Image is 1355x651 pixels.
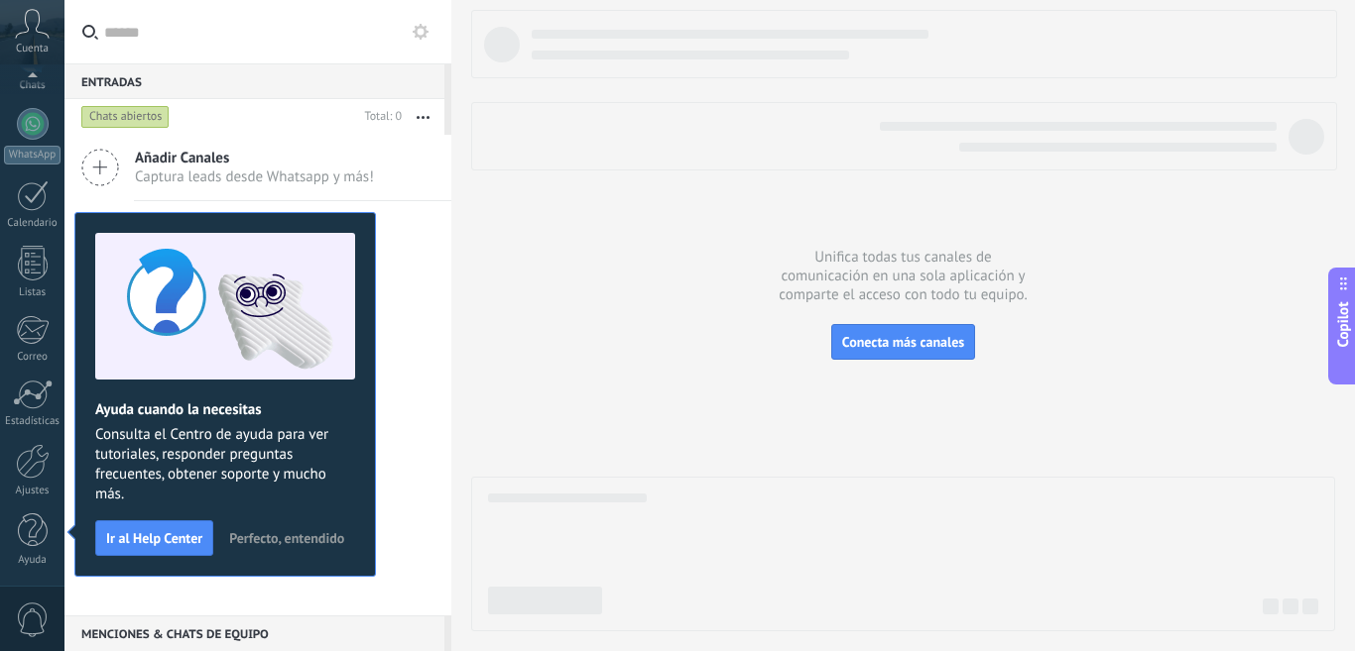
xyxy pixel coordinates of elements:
div: WhatsApp [4,146,61,164]
div: Total: 0 [357,107,402,127]
span: Captura leads desde Whatsapp y más! [135,167,374,186]
div: Estadísticas [4,415,62,428]
span: Perfecto, entendido [229,531,344,545]
div: Chats abiertos [81,105,170,129]
span: Añadir Canales [135,149,374,167]
div: Calendario [4,217,62,230]
div: Ajustes [4,485,62,497]
div: Correo [4,351,62,364]
span: Conecta más canales [842,333,964,351]
div: Ayuda [4,554,62,567]
button: Conecta más canales [831,324,975,360]
span: Consulta el Centro de ayuda para ver tutoriales, responder preguntas frecuentes, obtener soporte ... [95,425,355,504]
div: Menciones & Chats de equipo [64,615,444,651]
button: Ir al Help Center [95,520,213,556]
div: Listas [4,286,62,299]
div: Entradas [64,63,444,99]
h2: Ayuda cuando la necesitas [95,400,355,419]
button: Perfecto, entendido [220,523,353,553]
span: Cuenta [16,43,49,55]
span: Ir al Help Center [106,531,202,545]
span: Copilot [1333,301,1353,347]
